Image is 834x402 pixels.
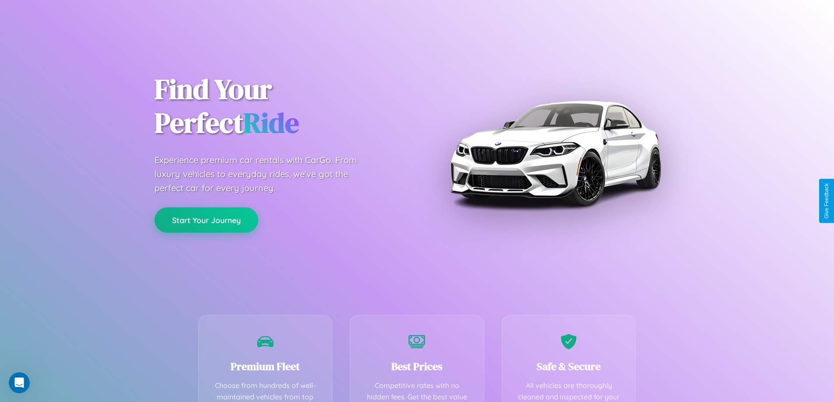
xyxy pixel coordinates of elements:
button: Start Your Journey [155,207,258,233]
p: Experience premium car rentals with CarGo. From luxury vehicles to everyday rides, we've got the ... [155,153,373,195]
span: Ride [243,104,299,142]
h3: Safe & Secure [515,359,623,374]
div: Give Feedback [823,183,830,219]
h1: Find Your Perfect [155,73,404,140]
h3: Best Prices [363,359,471,374]
h3: Premium Fleet [212,359,319,374]
iframe: Intercom live chat [9,372,30,393]
img: Premium BMW car rental vehicle [446,44,665,262]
